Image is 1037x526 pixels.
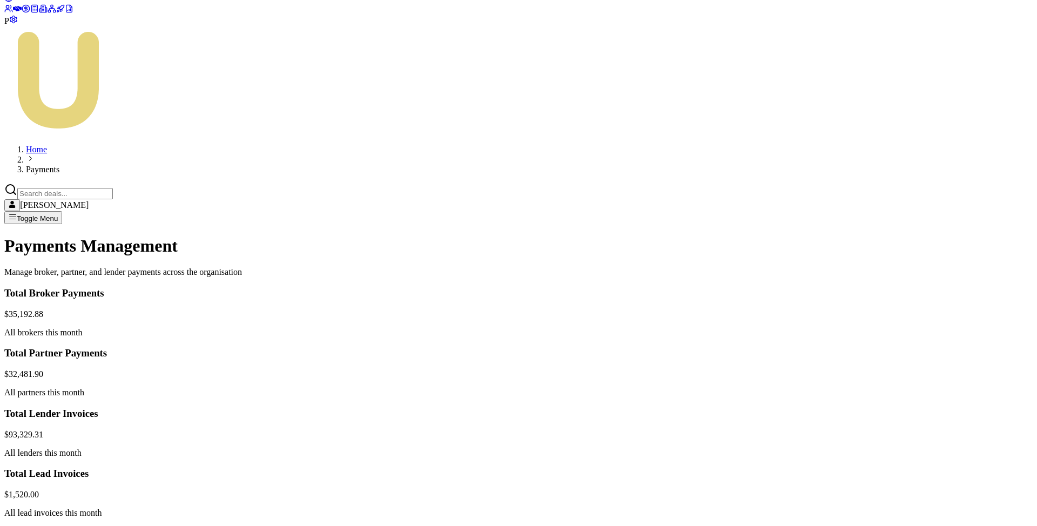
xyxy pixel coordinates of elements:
[4,448,1033,458] p: All lenders this month
[4,287,1033,299] h3: Total Broker Payments
[4,468,1033,480] h3: Total Lead Invoices
[4,309,1033,319] div: $35,192.88
[4,267,1033,277] p: Manage broker, partner, and lender payments across the organisation
[4,347,1033,359] h3: Total Partner Payments
[4,211,62,224] button: Toggle Menu
[17,188,113,199] input: Search deals
[4,145,1033,174] nav: breadcrumb
[20,200,89,210] span: [PERSON_NAME]
[17,214,58,222] span: Toggle Menu
[4,16,9,25] span: P
[26,145,47,154] a: Home
[4,490,1033,500] div: $1,520.00
[4,369,1033,379] div: $32,481.90
[4,26,112,134] img: Emu Money
[4,328,1033,338] p: All brokers this month
[4,236,1033,256] h1: Payments Management
[4,508,1033,518] p: All lead invoices this month
[4,388,1033,397] p: All partners this month
[4,430,1033,440] div: $93,329.31
[4,408,1033,420] h3: Total Lender Invoices
[26,165,59,174] span: Payments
